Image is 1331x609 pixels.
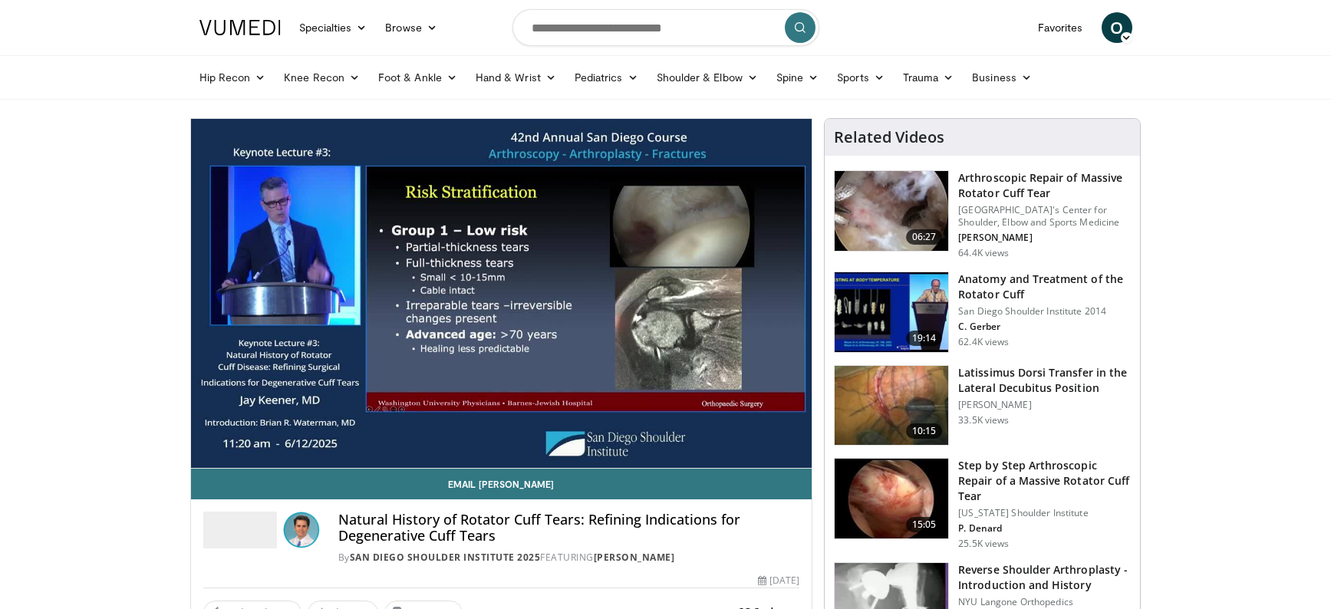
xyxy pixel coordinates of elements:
[958,414,1009,426] p: 33.5K views
[906,331,943,346] span: 19:14
[834,272,1131,353] a: 19:14 Anatomy and Treatment of the Rotator Cuff San Diego Shoulder Institute 2014 C. Gerber 62.4K...
[828,62,894,93] a: Sports
[835,171,948,251] img: 281021_0002_1.png.150x105_q85_crop-smart_upscale.jpg
[958,170,1131,201] h3: Arthroscopic Repair of Massive Rotator Cuff Tear
[834,170,1131,259] a: 06:27 Arthroscopic Repair of Massive Rotator Cuff Tear [GEOGRAPHIC_DATA]'s Center for Shoulder, E...
[512,9,819,46] input: Search topics, interventions
[369,62,466,93] a: Foot & Ankle
[376,12,446,43] a: Browse
[958,272,1131,302] h3: Anatomy and Treatment of the Rotator Cuff
[767,62,828,93] a: Spine
[834,458,1131,550] a: 15:05 Step by Step Arthroscopic Repair of a Massive Rotator Cuff Tear [US_STATE] Shoulder Institu...
[906,423,943,439] span: 10:15
[1029,12,1092,43] a: Favorites
[203,512,277,548] img: San Diego Shoulder Institute 2025
[350,551,541,564] a: San Diego Shoulder Institute 2025
[958,538,1009,550] p: 25.5K views
[906,229,943,245] span: 06:27
[958,321,1131,333] p: C. Gerber
[647,62,767,93] a: Shoulder & Elbow
[958,522,1131,535] p: P. Denard
[565,62,647,93] a: Pediatrics
[834,365,1131,446] a: 10:15 Latissimus Dorsi Transfer in the Lateral Decubitus Position [PERSON_NAME] 33.5K views
[466,62,565,93] a: Hand & Wrist
[958,507,1131,519] p: [US_STATE] Shoulder Institute
[958,204,1131,229] p: [GEOGRAPHIC_DATA]'s Center for Shoulder, Elbow and Sports Medicine
[275,62,369,93] a: Knee Recon
[290,12,377,43] a: Specialties
[283,512,320,548] img: Avatar
[834,128,944,146] h4: Related Videos
[191,119,812,469] video-js: Video Player
[958,365,1131,396] h3: Latissimus Dorsi Transfer in the Lateral Decubitus Position
[958,596,1131,608] p: NYU Langone Orthopedics
[958,247,1009,259] p: 64.4K views
[1102,12,1132,43] a: O
[958,232,1131,244] p: [PERSON_NAME]
[758,574,799,588] div: [DATE]
[190,62,275,93] a: Hip Recon
[594,551,675,564] a: [PERSON_NAME]
[199,20,281,35] img: VuMedi Logo
[338,512,800,545] h4: Natural History of Rotator Cuff Tears: Refining Indications for Degenerative Cuff Tears
[835,459,948,538] img: 7cd5bdb9-3b5e-40f2-a8f4-702d57719c06.150x105_q85_crop-smart_upscale.jpg
[958,305,1131,318] p: San Diego Shoulder Institute 2014
[958,562,1131,593] h3: Reverse Shoulder Arthroplasty - Introduction and History
[958,336,1009,348] p: 62.4K views
[894,62,964,93] a: Trauma
[835,366,948,446] img: 38501_0000_3.png.150x105_q85_crop-smart_upscale.jpg
[338,551,800,565] div: By FEATURING
[958,399,1131,411] p: [PERSON_NAME]
[835,272,948,352] img: 58008271-3059-4eea-87a5-8726eb53a503.150x105_q85_crop-smart_upscale.jpg
[906,517,943,532] span: 15:05
[958,458,1131,504] h3: Step by Step Arthroscopic Repair of a Massive Rotator Cuff Tear
[963,62,1041,93] a: Business
[191,469,812,499] a: Email [PERSON_NAME]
